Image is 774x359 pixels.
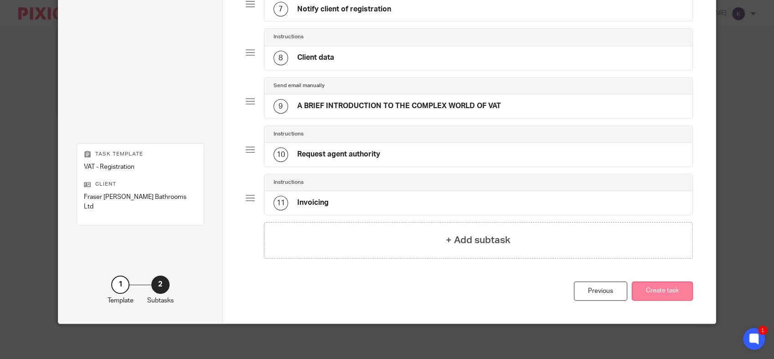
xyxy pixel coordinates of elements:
p: Client [84,181,196,188]
div: 7 [273,2,288,16]
div: 2 [151,276,170,294]
div: 1 [758,326,767,335]
h4: Instructions [273,130,304,138]
div: 11 [273,196,288,210]
p: Template [108,296,134,305]
h4: + Add subtask [446,233,511,247]
p: Fraser [PERSON_NAME] Bathrooms Ltd [84,193,196,211]
p: Task template [84,151,196,158]
div: 9 [273,99,288,114]
div: 10 [273,147,288,162]
div: 1 [111,276,129,294]
h4: Instructions [273,33,304,41]
p: Subtasks [147,296,174,305]
h4: Invoicing [297,198,329,208]
h4: Instructions [273,179,304,186]
h4: Send email manually [273,82,325,89]
div: Previous [574,281,627,301]
h4: A BRIEF INTRODUCTION TO THE COMPLEX WORLD OF VAT [297,101,501,111]
div: 8 [273,51,288,65]
p: VAT - Registration [84,162,196,172]
h4: Client data [297,53,334,62]
button: Create task [632,281,693,301]
h4: Request agent authority [297,150,380,159]
h4: Notify client of registration [297,5,391,14]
